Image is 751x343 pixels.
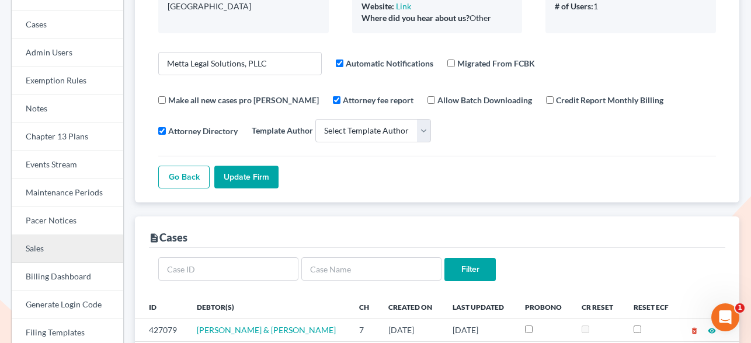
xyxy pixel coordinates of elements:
[168,125,238,137] label: Attorney Directory
[690,327,698,335] i: delete_forever
[12,235,123,263] a: Sales
[158,257,298,281] input: Case ID
[708,327,716,335] i: visibility
[361,12,513,24] div: Other
[12,263,123,291] a: Billing Dashboard
[343,94,413,106] label: Attorney fee report
[12,207,123,235] a: Pacer Notices
[555,1,707,12] div: 1
[361,13,470,23] b: Where did you hear about us?
[379,295,443,318] th: Created On
[346,57,433,69] label: Automatic Notifications
[197,325,336,335] a: [PERSON_NAME] & [PERSON_NAME]
[12,11,123,39] a: Cases
[149,230,187,244] div: Cases
[12,179,123,207] a: Maintenance Periods
[379,319,443,341] td: [DATE]
[361,1,394,11] b: Website:
[135,319,187,341] td: 427079
[437,94,532,106] label: Allow Batch Downloading
[443,319,515,341] td: [DATE]
[350,295,379,318] th: Ch
[396,1,411,11] a: Link
[168,1,319,12] div: [GEOGRAPHIC_DATA]
[12,67,123,95] a: Exemption Rules
[12,291,123,319] a: Generate Login Code
[214,166,279,189] input: Update Firm
[149,233,159,243] i: description
[252,124,313,136] label: Template Author
[708,325,716,335] a: visibility
[12,39,123,67] a: Admin Users
[690,325,698,335] a: delete_forever
[187,295,350,318] th: Debtor(s)
[457,57,535,69] label: Migrated From FCBK
[301,257,441,281] input: Case Name
[556,94,663,106] label: Credit Report Monthly Billing
[12,151,123,179] a: Events Stream
[12,123,123,151] a: Chapter 13 Plans
[443,295,515,318] th: Last Updated
[624,295,680,318] th: Reset ECF
[516,295,573,318] th: ProBono
[711,303,739,331] iframe: Intercom live chat
[168,94,319,106] label: Make all new cases pro [PERSON_NAME]
[555,1,593,11] b: # of Users:
[572,295,624,318] th: CR Reset
[444,258,496,281] input: Filter
[12,95,123,123] a: Notes
[135,295,187,318] th: ID
[158,166,210,189] a: Go Back
[350,319,379,341] td: 7
[735,303,745,313] span: 1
